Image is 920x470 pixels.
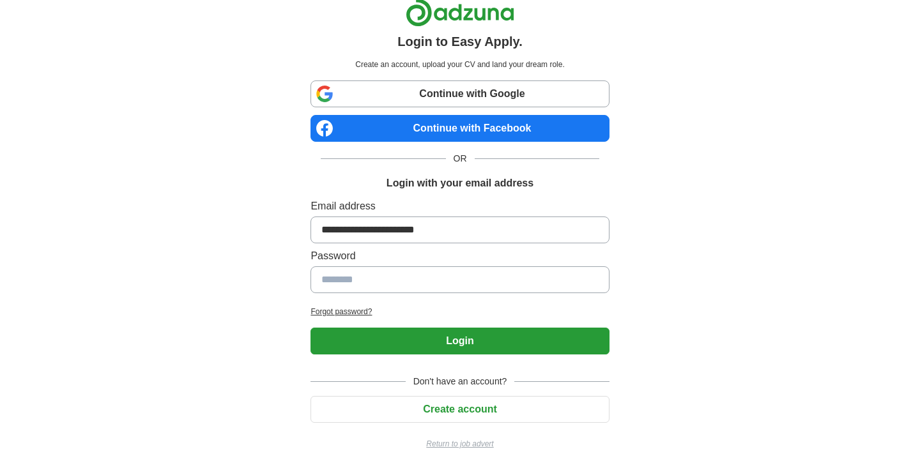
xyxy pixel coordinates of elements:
label: Password [310,248,609,264]
button: Create account [310,396,609,423]
span: Don't have an account? [406,375,515,388]
h1: Login to Easy Apply. [397,32,523,51]
a: Return to job advert [310,438,609,450]
label: Email address [310,199,609,214]
a: Create account [310,404,609,414]
a: Continue with Facebook [310,115,609,142]
a: Forgot password? [310,306,609,317]
h1: Login with your email address [387,176,533,191]
a: Continue with Google [310,80,609,107]
span: OR [446,152,475,165]
p: Create an account, upload your CV and land your dream role. [313,59,606,70]
button: Login [310,328,609,354]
